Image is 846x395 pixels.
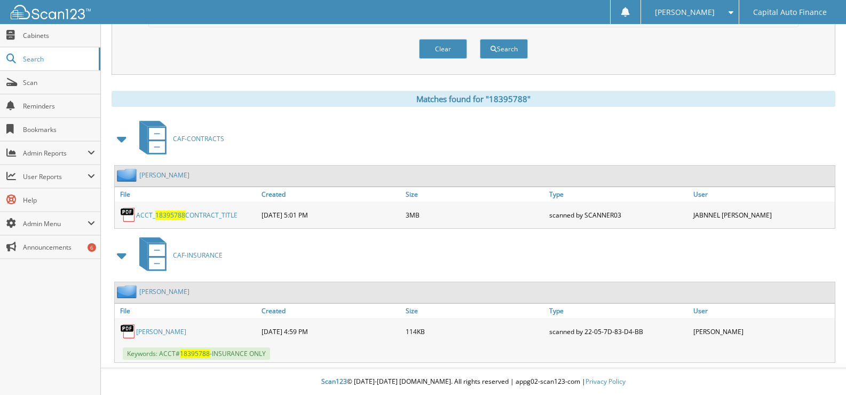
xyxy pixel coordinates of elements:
span: Reminders [23,102,95,111]
span: Bookmarks [23,125,95,134]
span: User Reports [23,172,88,181]
a: User [691,304,835,318]
a: Type [547,304,691,318]
span: Admin Reports [23,149,88,158]
span: Search [23,55,93,64]
img: PDF.png [120,323,136,339]
button: Clear [419,39,467,59]
span: Scan [23,78,95,87]
img: scan123-logo-white.svg [11,5,91,19]
div: scanned by SCANNER03 [547,204,691,226]
span: 18395788 [180,349,210,358]
span: Scan123 [321,377,347,386]
a: CAF-INSURANCE [133,234,223,276]
a: Created [259,187,403,202]
a: Created [259,304,403,318]
div: © [DATE]-[DATE] [DOMAIN_NAME]. All rights reserved | appg02-scan123-com | [101,369,846,395]
img: PDF.png [120,207,136,223]
img: folder2.png [117,285,139,298]
span: CAF-INSURANCE [173,251,223,260]
span: CAF-CONTRACTS [173,134,224,143]
button: Search [480,39,528,59]
a: Size [403,187,547,202]
span: Admin Menu [23,219,88,228]
div: Matches found for "18395788" [112,91,835,107]
iframe: Chat Widget [793,344,846,395]
div: 6 [88,243,96,252]
a: Type [547,187,691,202]
a: Size [403,304,547,318]
div: 114KB [403,321,547,342]
a: File [115,304,259,318]
span: Help [23,196,95,205]
a: ACCT_18395788CONTRACT_TITLE [136,211,238,220]
a: [PERSON_NAME] [139,287,189,296]
div: scanned by 22-05-7D-83-D4-BB [547,321,691,342]
span: Keywords: ACCT# -INSURANCE ONLY [123,347,270,360]
a: File [115,187,259,202]
div: JABNNEL [PERSON_NAME] [691,204,835,226]
a: CAF-CONTRACTS [133,118,224,160]
a: [PERSON_NAME] [136,327,186,336]
div: [DATE] 5:01 PM [259,204,403,226]
div: 3MB [403,204,547,226]
span: 18395788 [155,211,185,220]
a: User [691,187,835,202]
div: [PERSON_NAME] [691,321,835,342]
div: [DATE] 4:59 PM [259,321,403,342]
span: Capital Auto Finance [753,9,827,16]
span: Announcements [23,243,95,252]
img: folder2.png [117,168,139,182]
span: [PERSON_NAME] [655,9,715,16]
a: Privacy Policy [586,377,626,386]
a: [PERSON_NAME] [139,171,189,180]
span: Cabinets [23,31,95,40]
